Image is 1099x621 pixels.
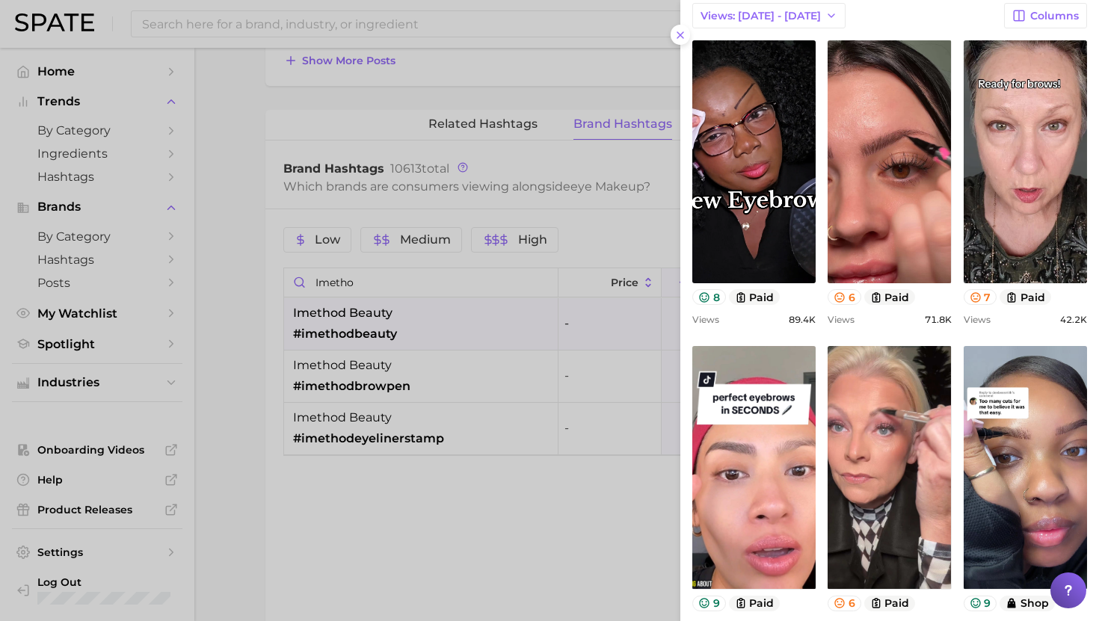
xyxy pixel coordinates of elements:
button: 6 [828,289,861,305]
button: Views: [DATE] - [DATE] [692,3,846,28]
span: 42.2k [1060,314,1087,325]
button: shop [1000,596,1055,611]
span: Columns [1030,10,1079,22]
button: paid [864,596,916,611]
button: paid [864,289,916,305]
span: Views: [DATE] - [DATE] [701,10,821,22]
span: 89.4k [789,314,816,325]
span: Views [692,314,719,325]
button: Columns [1004,3,1087,28]
button: 6 [828,596,861,611]
button: 9 [964,596,997,611]
button: paid [729,596,781,611]
button: 8 [692,289,726,305]
button: 9 [692,596,726,611]
span: Views [828,314,855,325]
button: 7 [964,289,997,305]
button: paid [1000,289,1051,305]
button: paid [729,289,781,305]
span: Views [964,314,991,325]
span: 71.8k [925,314,952,325]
